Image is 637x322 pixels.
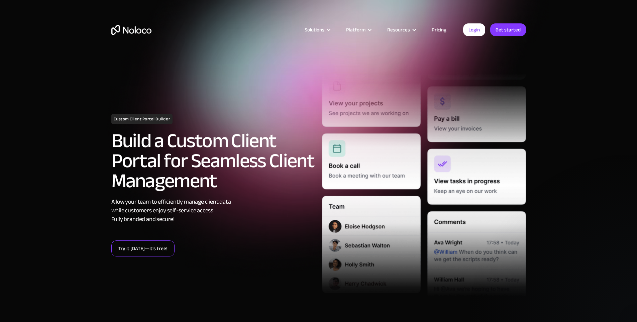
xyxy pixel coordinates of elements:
[111,240,175,256] a: Try it [DATE]—it’s free!
[111,25,151,35] a: home
[111,114,173,124] h1: Custom Client Portal Builder
[387,25,410,34] div: Resources
[463,23,485,36] a: Login
[111,131,315,191] h2: Build a Custom Client Portal for Seamless Client Management
[305,25,324,34] div: Solutions
[296,25,338,34] div: Solutions
[490,23,526,36] a: Get started
[111,198,315,224] div: Allow your team to efficiently manage client data while customers enjoy self-service access. Full...
[503,272,637,319] iframe: Intercom notifications message
[423,25,455,34] a: Pricing
[346,25,365,34] div: Platform
[338,25,379,34] div: Platform
[379,25,423,34] div: Resources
